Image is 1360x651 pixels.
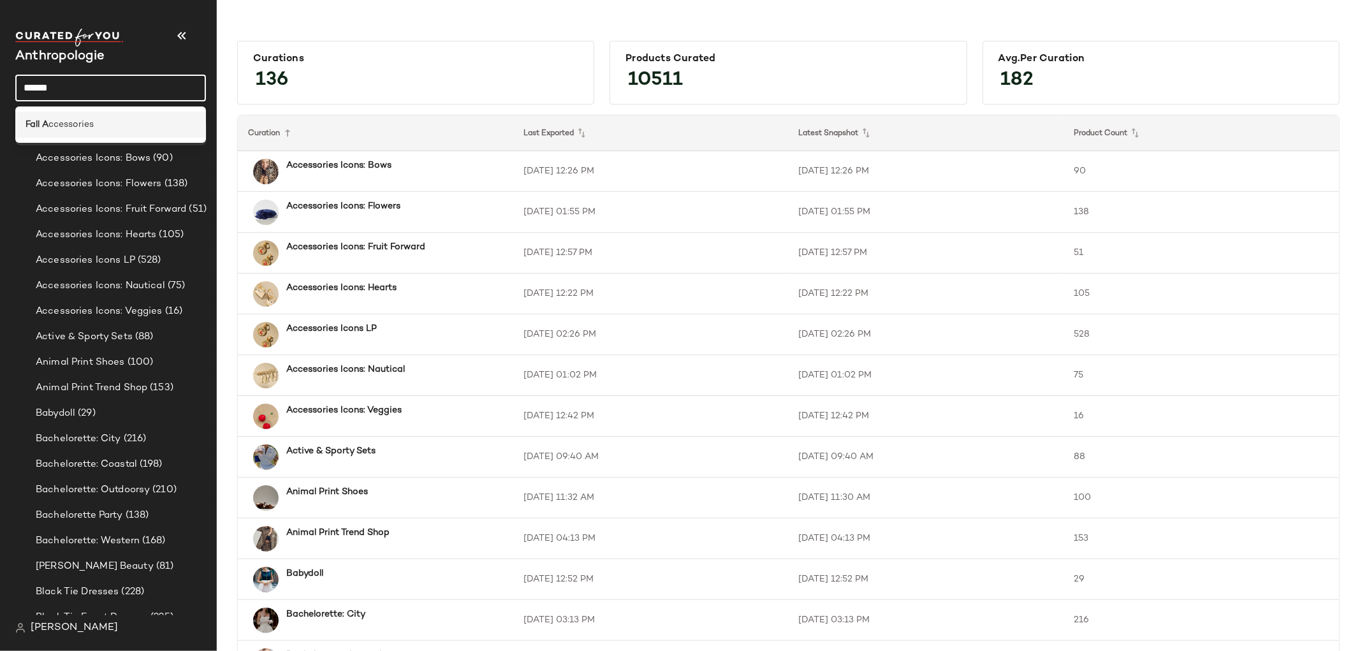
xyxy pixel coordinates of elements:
[36,202,187,217] span: Accessories Icons: Fruit Forward
[137,457,163,472] span: (198)
[513,233,789,274] td: [DATE] 12:57 PM
[789,192,1064,233] td: [DATE] 01:55 PM
[31,620,118,636] span: [PERSON_NAME]
[625,53,951,65] div: Products Curated
[135,253,161,268] span: (528)
[286,404,402,417] b: Accessories Icons: Veggies
[157,228,184,242] span: (105)
[1064,518,1339,559] td: 153
[36,457,137,472] span: Bachelorette: Coastal
[36,534,140,548] span: Bachelorette: Western
[789,274,1064,314] td: [DATE] 12:22 PM
[48,118,94,131] span: ccessories
[26,118,48,131] b: Fall A
[1064,559,1339,600] td: 29
[36,585,119,599] span: Black Tie Dresses
[36,279,165,293] span: Accessories Icons: Nautical
[789,115,1064,151] th: Latest Snapshot
[163,304,183,319] span: (16)
[243,57,301,103] span: 136
[615,57,696,103] span: 10511
[1064,600,1339,641] td: 216
[1064,192,1339,233] td: 138
[513,518,789,559] td: [DATE] 04:13 PM
[789,559,1064,600] td: [DATE] 12:52 PM
[988,57,1047,103] span: 182
[789,600,1064,641] td: [DATE] 03:13 PM
[238,115,513,151] th: Curation
[286,240,425,254] b: Accessories Icons: Fruit Forward
[154,559,174,574] span: (81)
[789,314,1064,355] td: [DATE] 02:26 PM
[253,53,578,65] div: Curations
[150,151,173,166] span: (90)
[15,623,26,633] img: svg%3e
[36,559,154,574] span: [PERSON_NAME] Beauty
[286,322,377,335] b: Accessories Icons LP
[36,406,75,421] span: Babydoll
[789,151,1064,192] td: [DATE] 12:26 PM
[75,406,96,421] span: (29)
[789,518,1064,559] td: [DATE] 04:13 PM
[789,437,1064,478] td: [DATE] 09:40 AM
[140,534,166,548] span: (168)
[998,53,1324,65] div: Avg.per Curation
[1064,274,1339,314] td: 105
[165,279,186,293] span: (75)
[1064,233,1339,274] td: 51
[789,478,1064,518] td: [DATE] 11:30 AM
[187,202,207,217] span: (51)
[162,177,188,191] span: (138)
[119,585,144,599] span: (228)
[286,159,391,172] b: Accessories Icons: Bows
[1064,437,1339,478] td: 88
[513,478,789,518] td: [DATE] 11:32 AM
[15,29,124,47] img: cfy_white_logo.C9jOOHJF.svg
[150,483,177,497] span: (210)
[1064,355,1339,396] td: 75
[36,177,162,191] span: Accessories Icons: Flowers
[36,483,150,497] span: Bachelorette: Outdoorsy
[513,600,789,641] td: [DATE] 03:13 PM
[125,355,154,370] span: (100)
[36,304,163,319] span: Accessories Icons: Veggies
[789,233,1064,274] td: [DATE] 12:57 PM
[15,50,105,63] span: Current Company Name
[36,228,157,242] span: Accessories Icons: Hearts
[121,432,147,446] span: (216)
[1064,314,1339,355] td: 528
[1064,115,1339,151] th: Product Count
[133,330,154,344] span: (88)
[513,437,789,478] td: [DATE] 09:40 AM
[286,526,390,539] b: Animal Print Trend Shop
[36,508,123,523] span: Bachelorette Party
[513,192,789,233] td: [DATE] 01:55 PM
[286,444,376,458] b: Active & Sporty Sets
[147,381,173,395] span: (153)
[286,485,368,499] b: Animal Print Shoes
[513,115,789,151] th: Last Exported
[513,274,789,314] td: [DATE] 12:22 PM
[36,151,150,166] span: Accessories Icons: Bows
[1064,151,1339,192] td: 90
[36,253,135,268] span: Accessories Icons LP
[513,151,789,192] td: [DATE] 12:26 PM
[123,508,149,523] span: (138)
[513,314,789,355] td: [DATE] 02:26 PM
[36,355,125,370] span: Animal Print Shoes
[286,200,400,213] b: Accessories Icons: Flowers
[36,432,121,446] span: Bachelorette: City
[1064,396,1339,437] td: 16
[513,559,789,600] td: [DATE] 12:52 PM
[36,610,148,625] span: Black Tie Event Dresses
[36,381,147,395] span: Animal Print Trend Shop
[789,396,1064,437] td: [DATE] 12:42 PM
[286,363,405,376] b: Accessories Icons: Nautical
[1064,478,1339,518] td: 100
[286,608,365,621] b: Bachelorette: City
[148,610,173,625] span: (225)
[286,281,397,295] b: Accessories Icons: Hearts
[286,567,323,580] b: Babydoll
[789,355,1064,396] td: [DATE] 01:02 PM
[36,330,133,344] span: Active & Sporty Sets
